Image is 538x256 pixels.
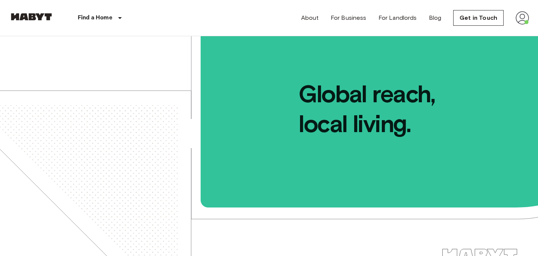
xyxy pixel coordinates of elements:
span: Global reach, local living. [202,36,538,139]
a: Get in Touch [453,10,504,26]
p: Find a Home [78,13,112,22]
a: For Business [331,13,367,22]
img: Habyt [9,13,54,21]
a: For Landlords [378,13,417,22]
img: avatar [516,11,529,25]
a: Blog [429,13,442,22]
a: About [301,13,319,22]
